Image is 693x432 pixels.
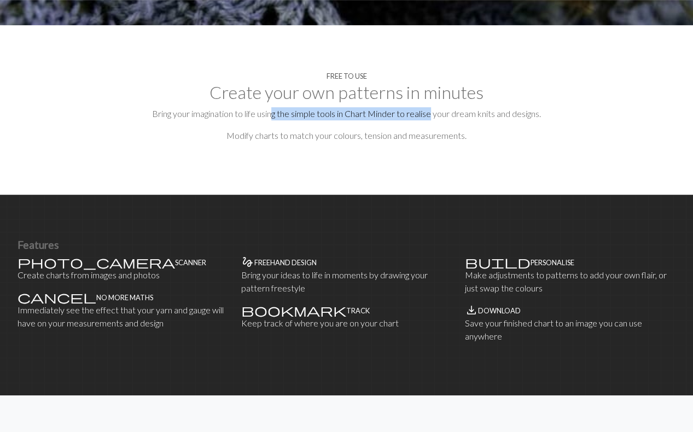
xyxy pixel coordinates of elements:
[241,302,346,318] span: bookmark
[241,268,452,295] p: Bring your ideas to life in moments by drawing your pattern freestyle
[18,238,675,251] h3: Features
[18,303,228,330] p: Immediately see the effect that your yarn and gauge will have on your measurements and design
[465,302,478,318] span: save_alt
[531,259,574,267] h4: Personalise
[254,259,317,267] h4: Freehand design
[18,254,175,270] span: photo_camera
[346,307,370,315] h4: Track
[18,289,96,305] span: cancel
[327,72,367,80] h4: Free to use
[465,268,675,295] p: Make adjustments to patterns to add your own flair, or just swap the colours
[478,307,521,315] h4: Download
[175,259,206,267] h4: Scanner
[18,268,228,282] p: Create charts from images and photos
[241,254,254,270] span: gesture
[18,107,675,120] p: Bring your imagination to life using the simple tools in Chart Minder to realise your dream knits...
[96,294,153,302] h4: No more maths
[18,82,675,103] h2: Create your own patterns in minutes
[465,317,675,343] p: Save your finished chart to an image you can use anywhere
[18,129,675,142] p: Modify charts to match your colours, tension and measurements.
[241,317,452,330] p: Keep track of where you are on your chart
[465,254,531,270] span: build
